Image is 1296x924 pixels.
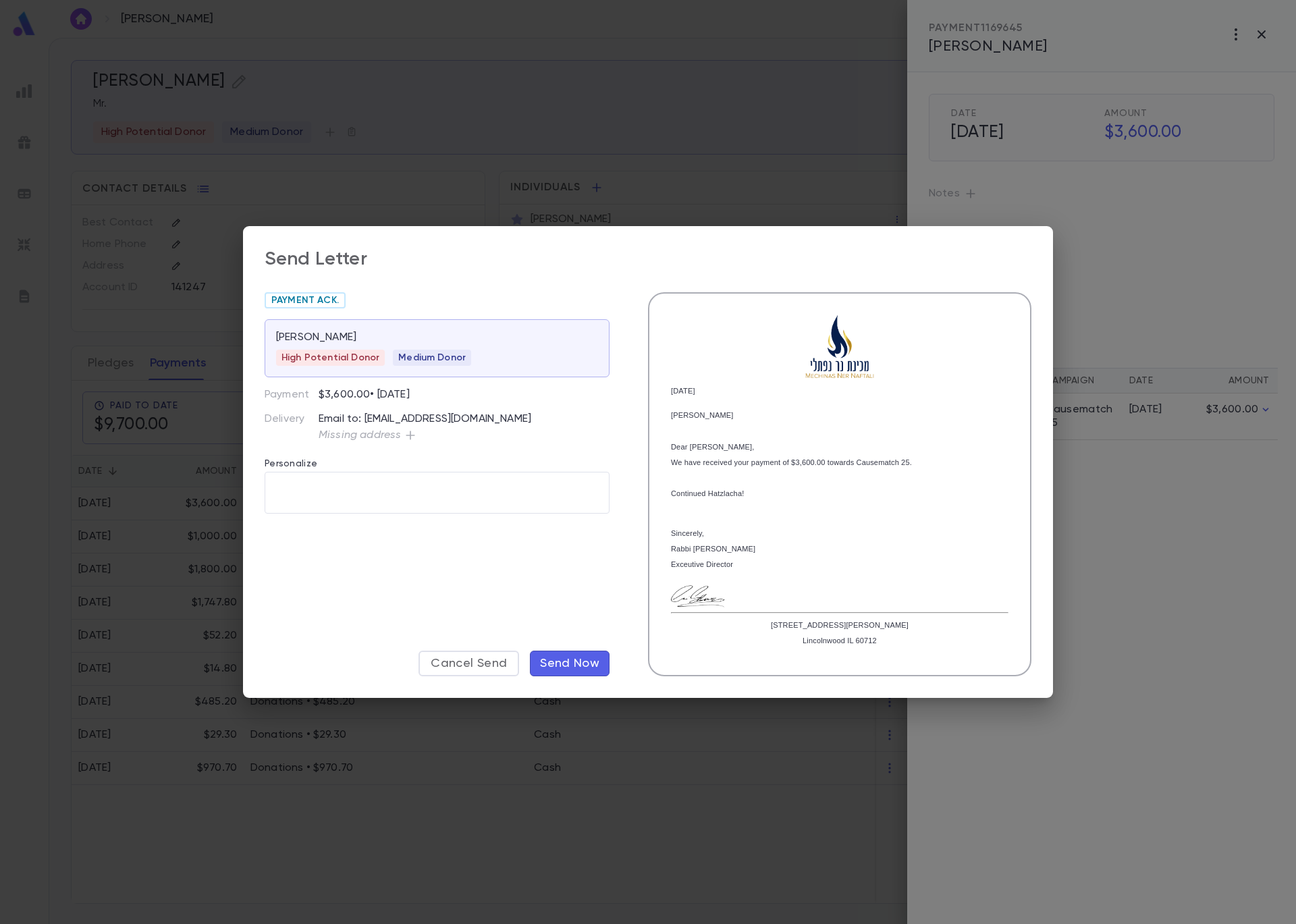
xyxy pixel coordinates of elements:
div: Sincerely, [671,529,1008,537]
p: We have received your payment of $3,600.00 towards Causematch 25. [671,458,1008,466]
p: [PERSON_NAME] [276,331,356,344]
span: High Potential Donor [276,352,385,363]
p: Missing address [319,429,401,442]
span: Cancel Send [431,656,507,671]
p: Email to: [EMAIL_ADDRESS][DOMAIN_NAME] [319,412,610,426]
p: [STREET_ADDRESS][PERSON_NAME] [671,621,1008,629]
p: Payment [265,388,319,402]
p: Continued Hatzlacha! [671,489,1008,497]
p: $3,600.00 • [DATE] [319,388,410,402]
p: Personalize [265,442,610,472]
p: Rabbi [PERSON_NAME] [671,545,1008,553]
span: Medium Donor [393,352,471,363]
p: Lincolnwood IL 60712 [671,636,1008,645]
img: Signature.jpg [671,584,726,608]
img: FinalLogo-notagline (5).png [805,315,875,380]
div: [DATE] [671,387,1008,395]
p: Delivery [265,412,319,442]
button: Cancel Send [418,651,519,676]
span: Payment Ack. [266,295,344,306]
div: [PERSON_NAME] [671,411,1008,419]
p: Dear [PERSON_NAME], [671,443,1008,451]
p: Exceutive Director [671,560,1008,568]
span: Send Now [540,656,599,671]
button: Send Now [530,651,610,676]
div: Send Letter [265,248,367,271]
